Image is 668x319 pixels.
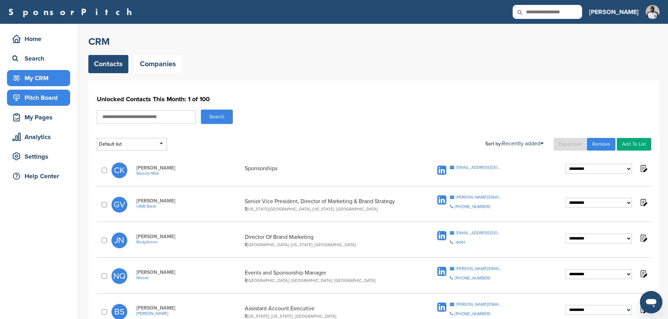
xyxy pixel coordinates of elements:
[11,52,70,65] div: Search
[456,195,502,199] div: [PERSON_NAME][EMAIL_ADDRESS][PERSON_NAME][DOMAIN_NAME]
[112,162,127,178] span: CK
[11,150,70,163] div: Settings
[639,269,648,278] img: Notes
[455,240,465,244] div: -6041
[112,197,127,213] span: GV
[136,171,241,176] a: Muscle Milk
[112,233,127,248] span: JN
[245,314,409,319] div: [US_STATE], [US_STATE], [GEOGRAPHIC_DATA]
[485,141,544,146] div: Sort by:
[88,35,660,48] h2: CRM
[97,93,651,105] h1: Unlocked Contacts This Month: 1 of 100
[456,266,502,271] div: [PERSON_NAME][EMAIL_ADDRESS][PERSON_NAME][DOMAIN_NAME]
[502,140,544,147] a: Recently added
[136,305,241,311] span: [PERSON_NAME]
[589,4,639,20] a: [PERSON_NAME]
[134,55,182,73] a: Companies
[7,50,70,67] a: Search
[11,33,70,45] div: Home
[136,269,241,275] span: [PERSON_NAME]
[455,276,490,280] div: [PHONE_NUMBER]
[7,70,70,86] a: My CRM
[136,275,241,280] a: Nissan
[7,129,70,145] a: Analytics
[617,138,651,151] a: Add To List
[11,170,70,182] div: Help Center
[136,234,241,240] span: [PERSON_NAME]
[639,198,648,207] img: Notes
[136,311,241,316] a: [PERSON_NAME]
[11,111,70,124] div: My Pages
[455,204,490,209] div: [PHONE_NUMBER]
[136,198,241,204] span: [PERSON_NAME]
[11,91,70,104] div: Pitch Board
[97,138,167,151] div: Default list
[88,55,128,73] a: Contacts
[640,291,662,313] iframe: Button to launch messaging window
[245,278,409,283] div: [GEOGRAPHIC_DATA], [GEOGRAPHIC_DATA], [GEOGRAPHIC_DATA]
[245,242,409,247] div: [GEOGRAPHIC_DATA], [US_STATE], [GEOGRAPHIC_DATA]
[646,5,660,19] img: Ssfcstaff 1 lr (1)
[587,138,615,151] a: Remove
[245,198,409,211] div: Senior Vice President, Director of Marketing & Brand Strategy
[136,204,241,209] a: UMB Bank
[136,165,241,171] span: [PERSON_NAME]
[245,165,409,176] div: Sponsorships
[7,31,70,47] a: Home
[7,148,70,165] a: Settings
[201,110,233,124] button: Search
[7,109,70,125] a: My Pages
[245,234,409,247] div: Director Of Brand Marketing
[456,231,502,235] div: [EMAIL_ADDRESS][DOMAIN_NAME]
[554,138,587,151] a: Export List
[245,207,409,211] div: [US_STATE][GEOGRAPHIC_DATA], [US_STATE], [GEOGRAPHIC_DATA]
[639,234,648,242] img: Notes
[112,268,127,284] span: NQ
[11,72,70,84] div: My CRM
[245,269,409,283] div: Events and Sponsorship Manager
[7,168,70,184] a: Help Center
[455,312,490,316] div: [PHONE_NUMBER]
[7,90,70,106] a: Pitch Board
[639,305,648,314] img: Notes
[245,305,409,319] div: Assistant Account Executive
[8,7,136,16] a: SponsorPitch
[639,164,648,173] img: Notes
[589,7,639,17] h3: [PERSON_NAME]
[136,240,241,244] a: BodyArmor
[456,165,502,169] div: [EMAIL_ADDRESS][DOMAIN_NAME]
[456,302,502,306] div: [PERSON_NAME][EMAIL_ADDRESS][PERSON_NAME][PERSON_NAME][DOMAIN_NAME]
[11,131,70,143] div: Analytics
